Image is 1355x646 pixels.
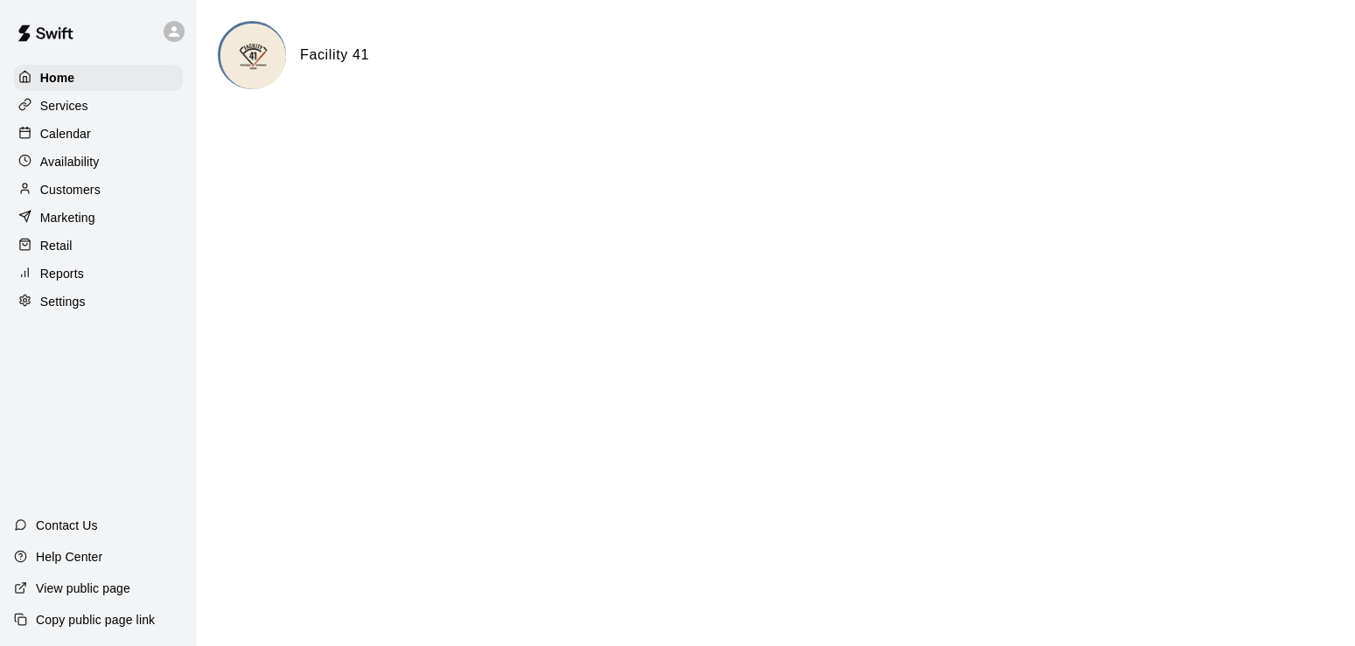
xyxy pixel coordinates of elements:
[14,205,183,231] a: Marketing
[14,260,183,287] a: Reports
[220,24,286,89] img: Facility 41 logo
[14,93,183,119] a: Services
[36,548,102,566] p: Help Center
[300,44,369,66] h6: Facility 41
[14,121,183,147] a: Calendar
[14,149,183,175] a: Availability
[40,237,73,254] p: Retail
[40,125,91,142] p: Calendar
[40,69,75,87] p: Home
[40,97,88,115] p: Services
[40,293,86,310] p: Settings
[36,611,155,629] p: Copy public page link
[14,65,183,91] a: Home
[36,517,98,534] p: Contact Us
[40,209,95,226] p: Marketing
[40,265,84,282] p: Reports
[14,233,183,259] a: Retail
[14,177,183,203] a: Customers
[14,288,183,315] a: Settings
[40,153,100,170] p: Availability
[40,181,101,198] p: Customers
[36,580,130,597] p: View public page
